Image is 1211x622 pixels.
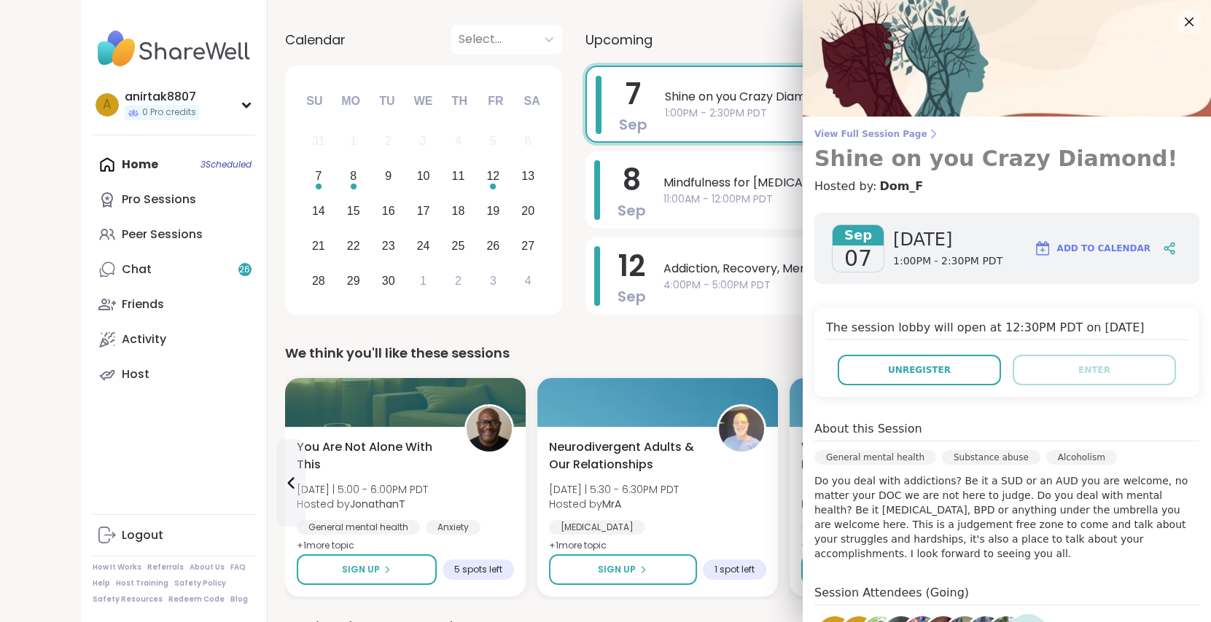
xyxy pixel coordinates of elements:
[417,236,430,256] div: 24
[814,450,936,465] div: General mental health
[665,106,1086,121] span: 1:00PM - 2:30PM PDT
[814,128,1199,140] span: View Full Session Page
[350,166,357,186] div: 8
[443,230,474,261] div: Choose Thursday, September 25th, 2025
[168,594,225,605] a: Redeem Code
[443,196,474,227] div: Choose Thursday, September 18th, 2025
[714,564,755,575] span: 1 spot left
[285,343,1113,363] div: We think you'll like these sessions
[626,74,641,114] span: 7
[342,563,380,576] span: Sign Up
[893,254,1002,269] span: 1:00PM - 2:30PM PDT
[513,196,544,227] div: Choose Saturday, September 20th, 2025
[455,131,462,151] div: 4
[350,497,405,511] b: JonathanT
[315,166,322,186] div: 7
[801,497,939,511] span: Hosted by
[382,201,395,221] div: 16
[147,562,184,572] a: Referrals
[122,261,152,277] div: Chat
[549,497,679,511] span: Hosted by
[814,584,1199,605] h4: Session Attendees (Going)
[408,126,439,157] div: Not available Wednesday, September 3rd, 2025
[452,236,465,256] div: 25
[373,196,404,227] div: Choose Tuesday, September 16th, 2025
[490,271,497,291] div: 3
[719,406,764,452] img: MrA
[190,562,225,572] a: About Us
[513,265,544,296] div: Choose Saturday, October 4th, 2025
[486,201,499,221] div: 19
[297,438,448,473] span: You Are Not Alone With This
[93,357,255,392] a: Host
[408,196,439,227] div: Choose Wednesday, September 17th, 2025
[893,228,1002,251] span: [DATE]
[338,265,369,296] div: Choose Monday, September 29th, 2025
[385,131,392,151] div: 2
[486,166,499,186] div: 12
[618,245,645,286] span: 12
[942,450,1040,465] div: Substance abuse
[93,562,141,572] a: How It Works
[549,438,701,473] span: Neurodivergent Adults & Our Relationships
[585,30,653,50] span: Upcoming
[408,230,439,261] div: Choose Wednesday, September 24th, 2025
[312,131,325,151] div: 31
[888,363,951,377] span: Unregister
[513,230,544,261] div: Choose Saturday, September 27th, 2025
[814,128,1199,172] a: View Full Session PageShine on you Crazy Diamond!
[303,196,335,227] div: Choose Sunday, September 14th, 2025
[814,473,1199,561] p: Do you deal with addictions? Be it a SUD or an AUD you are welcome, no matter your DOC we are not...
[1027,231,1157,266] button: Add to Calendar
[382,236,395,256] div: 23
[301,124,545,298] div: month 2025-09
[525,131,531,151] div: 6
[417,166,430,186] div: 10
[338,161,369,192] div: Choose Monday, September 8th, 2025
[420,131,427,151] div: 3
[93,182,255,217] a: Pro Sessions
[443,265,474,296] div: Choose Thursday, October 2nd, 2025
[455,271,462,291] div: 2
[619,114,647,135] span: Sep
[454,564,502,575] span: 5 spots left
[486,236,499,256] div: 26
[443,161,474,192] div: Choose Thursday, September 11th, 2025
[303,230,335,261] div: Choose Sunday, September 21st, 2025
[122,296,164,312] div: Friends
[298,85,330,117] div: Su
[373,126,404,157] div: Not available Tuesday, September 2nd, 2025
[1057,242,1150,255] span: Add to Calendar
[122,192,196,208] div: Pro Sessions
[93,217,255,252] a: Peer Sessions
[142,106,196,119] span: 0 Pro credits
[478,161,509,192] div: Choose Friday, September 12th, 2025
[513,161,544,192] div: Choose Saturday, September 13th, 2025
[663,277,1087,293] span: 4:00PM - 5:00PM PDT
[303,126,335,157] div: Not available Sunday, August 31st, 2025
[347,201,360,221] div: 15
[338,230,369,261] div: Choose Monday, September 22nd, 2025
[125,89,199,105] div: anirtak8807
[93,287,255,322] a: Friends
[420,271,427,291] div: 1
[93,23,255,74] img: ShareWell Nav Logo
[826,319,1188,340] h4: The session lobby will open at 12:30PM PDT on [DATE]
[814,146,1199,172] h3: Shine on you Crazy Diamond!
[285,30,346,50] span: Calendar
[1046,450,1117,465] div: Alcoholism
[350,131,357,151] div: 1
[373,230,404,261] div: Choose Tuesday, September 23rd, 2025
[1078,363,1110,377] span: Enter
[521,166,534,186] div: 13
[452,201,465,221] div: 18
[303,265,335,296] div: Choose Sunday, September 28th, 2025
[93,322,255,357] a: Activity
[122,331,166,347] div: Activity
[663,174,1087,192] span: Mindfulness for [MEDICAL_DATA]
[338,126,369,157] div: Not available Monday, September 1st, 2025
[663,192,1087,207] span: 11:00AM - 12:00PM PDT
[230,594,248,605] a: Blog
[549,482,679,497] span: [DATE] | 5:30 - 6:30PM PDT
[478,196,509,227] div: Choose Friday, September 19th, 2025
